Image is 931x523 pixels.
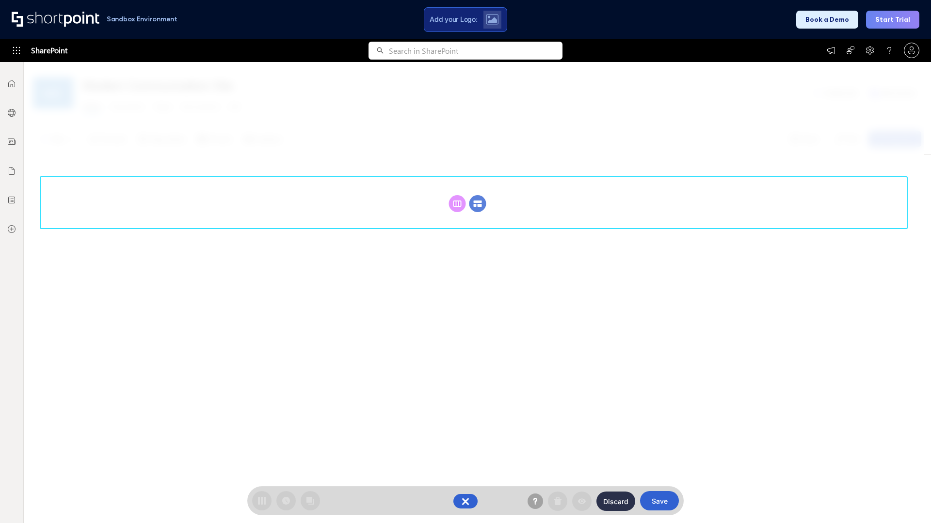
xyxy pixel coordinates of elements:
button: Start Trial [866,11,919,29]
span: Add your Logo: [430,15,477,24]
iframe: Chat Widget [883,477,931,523]
img: Upload logo [486,14,498,25]
button: Save [640,491,679,510]
button: Discard [596,492,635,511]
input: Search in SharePoint [389,42,562,60]
button: Book a Demo [796,11,858,29]
span: SharePoint [31,39,67,62]
h1: Sandbox Environment [107,16,177,22]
